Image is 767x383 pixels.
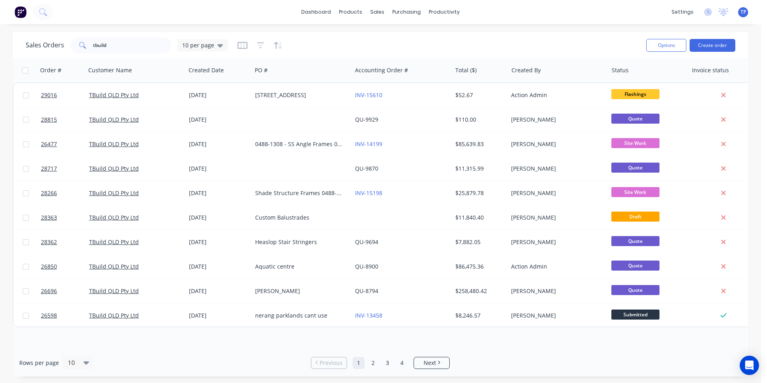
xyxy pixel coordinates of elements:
div: [PERSON_NAME] [511,140,600,148]
ul: Pagination [308,357,453,369]
span: Quote [611,236,659,246]
div: Status [612,66,629,74]
span: Flashings [611,89,659,99]
div: [PERSON_NAME] [511,165,600,173]
a: TBuild QLD Pty Ltd [89,214,139,221]
div: $85,639.83 [455,140,502,148]
span: 28362 [41,238,57,246]
a: QU-9870 [355,165,378,172]
span: 28266 [41,189,57,197]
span: Previous [320,359,343,367]
div: [PERSON_NAME] [511,312,600,320]
span: Quote [611,285,659,295]
a: 26477 [41,132,89,156]
a: 26850 [41,255,89,279]
div: 0488-1308 - SS Angle Frames 0488-1338 - Handrails [255,140,344,148]
a: TBuild QLD Pty Ltd [89,91,139,99]
button: Create order [690,39,735,52]
span: 28717 [41,165,57,173]
a: TBuild QLD Pty Ltd [89,140,139,148]
div: Aquatic centre [255,263,344,271]
span: 26598 [41,312,57,320]
div: [PERSON_NAME] [511,116,600,124]
span: Site Work [611,187,659,197]
div: Invoice status [692,66,729,74]
div: [DATE] [189,140,249,148]
input: Search... [93,37,171,53]
span: 26696 [41,287,57,295]
div: [STREET_ADDRESS] [255,91,344,99]
a: QU-9694 [355,238,378,246]
span: 29016 [41,91,57,99]
span: Quote [611,261,659,271]
div: Order # [40,66,61,74]
a: TBuild QLD Pty Ltd [89,263,139,270]
span: TP [741,8,746,16]
div: Action Admin [511,91,600,99]
span: 28815 [41,116,57,124]
div: nerang parklands cant use [255,312,344,320]
a: TBuild QLD Pty Ltd [89,189,139,197]
span: Next [424,359,436,367]
div: $11,315.99 [455,165,502,173]
div: $52.67 [455,91,502,99]
div: [PERSON_NAME] [511,238,600,246]
div: [DATE] [189,189,249,197]
div: Total ($) [455,66,477,74]
span: Submitted [611,310,659,320]
div: Heaslop Stair Stringers [255,238,344,246]
div: [DATE] [189,287,249,295]
a: 28363 [41,206,89,230]
div: Action Admin [511,263,600,271]
a: Next page [414,359,449,367]
h1: Sales Orders [26,41,64,49]
a: TBuild QLD Pty Ltd [89,238,139,246]
span: 26850 [41,263,57,271]
div: $86,475.36 [455,263,502,271]
a: TBuild QLD Pty Ltd [89,116,139,123]
a: Page 1 is your current page [353,357,365,369]
a: 29016 [41,83,89,107]
div: $8,246.57 [455,312,502,320]
div: Shade Structure Frames 0488-1338 [255,189,344,197]
div: Accounting Order # [355,66,408,74]
div: Created By [511,66,541,74]
a: QU-8794 [355,287,378,295]
div: Custom Balustrades [255,214,344,222]
div: PO # [255,66,268,74]
a: TBuild QLD Pty Ltd [89,165,139,172]
a: Page 3 [381,357,394,369]
div: $7,882.05 [455,238,502,246]
div: [DATE] [189,214,249,222]
a: INV-15198 [355,189,382,197]
div: [DATE] [189,91,249,99]
a: 28266 [41,181,89,205]
a: TBuild QLD Pty Ltd [89,312,139,319]
a: QU-8900 [355,263,378,270]
div: $110.00 [455,116,502,124]
div: $11,840.40 [455,214,502,222]
span: Rows per page [19,359,59,367]
a: dashboard [297,6,335,18]
div: productivity [425,6,464,18]
img: Factory [14,6,26,18]
span: Quote [611,163,659,173]
span: Draft [611,212,659,222]
span: Site Work [611,138,659,148]
a: Page 2 [367,357,379,369]
div: sales [366,6,388,18]
a: INV-14199 [355,140,382,148]
a: INV-13458 [355,312,382,319]
a: 28717 [41,157,89,181]
span: 28363 [41,214,57,222]
div: Created Date [189,66,224,74]
div: [DATE] [189,165,249,173]
button: Options [646,39,686,52]
div: [PERSON_NAME] [511,287,600,295]
a: Page 4 [396,357,408,369]
div: [PERSON_NAME] [255,287,344,295]
div: [DATE] [189,116,249,124]
a: QU-9929 [355,116,378,123]
span: Quote [611,114,659,124]
div: settings [668,6,698,18]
